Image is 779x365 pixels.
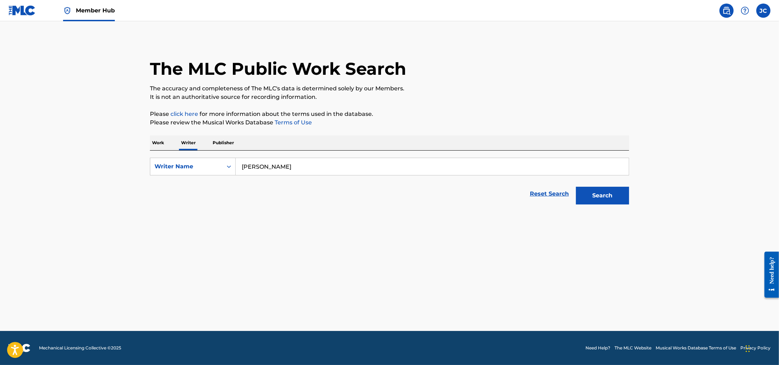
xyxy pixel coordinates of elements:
[741,6,749,15] img: help
[759,246,779,303] iframe: Resource Center
[150,158,629,208] form: Search Form
[740,345,770,351] a: Privacy Policy
[576,187,629,204] button: Search
[615,345,651,351] a: The MLC Website
[150,84,629,93] p: The accuracy and completeness of The MLC's data is determined solely by our Members.
[526,186,572,202] a: Reset Search
[211,135,236,150] p: Publisher
[150,135,166,150] p: Work
[656,345,736,351] a: Musical Works Database Terms of Use
[722,6,731,15] img: search
[9,344,30,352] img: logo
[273,119,312,126] a: Terms of Use
[585,345,610,351] a: Need Help?
[756,4,770,18] div: User Menu
[39,345,121,351] span: Mechanical Licensing Collective © 2025
[150,93,629,101] p: It is not an authoritative source for recording information.
[63,6,72,15] img: Top Rightsholder
[170,111,198,117] a: click here
[719,4,734,18] a: Public Search
[738,4,752,18] div: Help
[150,110,629,118] p: Please for more information about the terms used in the database.
[9,5,36,16] img: MLC Logo
[179,135,198,150] p: Writer
[744,331,779,365] iframe: Chat Widget
[150,58,406,79] h1: The MLC Public Work Search
[155,162,218,171] div: Writer Name
[150,118,629,127] p: Please review the Musical Works Database
[76,6,115,15] span: Member Hub
[746,338,750,359] div: Drag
